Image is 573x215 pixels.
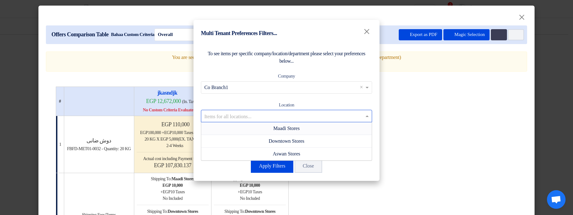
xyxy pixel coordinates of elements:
[295,159,322,173] button: Close
[360,84,363,90] span: ×
[358,24,375,37] button: Close
[547,190,566,209] div: Open chat
[273,126,300,131] span: Maadi Stores
[278,73,295,80] label: Company
[269,138,304,144] span: Downtown Stores
[201,50,372,65] div: To see items per specific company/location/department please select your preferences below...
[363,25,370,38] span: ×
[279,101,294,109] label: Location
[273,151,300,156] span: Aswan Stores
[359,84,364,91] span: Clear all
[201,29,277,38] h4: Multi Tenant Preferences Filters...
[251,159,293,173] button: Apply Filters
